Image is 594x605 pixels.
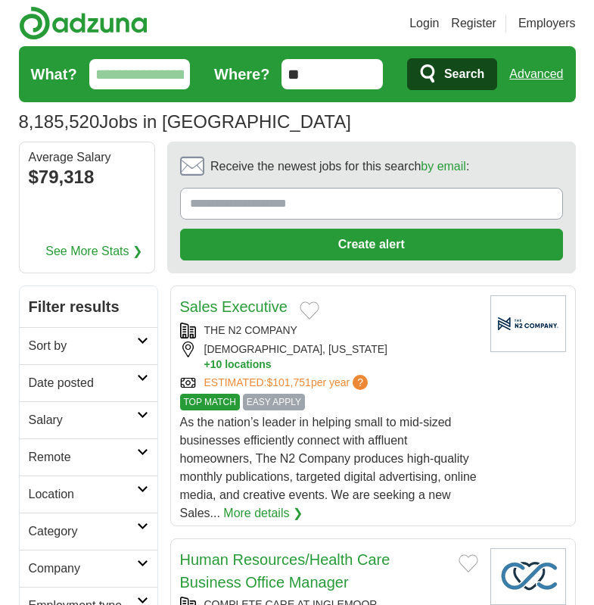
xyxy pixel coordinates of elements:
a: ESTIMATED:$101,751per year? [204,375,372,391]
label: Where? [214,63,269,86]
label: What? [31,63,77,86]
h2: Location [29,485,137,504]
div: Average Salary [29,151,145,164]
button: Create alert [180,229,563,260]
a: Sales Executive [180,298,288,315]
h2: Remote [29,448,137,466]
a: Company [20,550,157,587]
a: Register [451,14,496,33]
h2: Filter results [20,286,157,327]
h2: Date posted [29,374,137,392]
span: Search [444,59,484,89]
span: + [204,357,210,372]
button: Search [407,58,497,90]
a: Location [20,476,157,513]
a: Advanced [509,59,563,89]
a: Salary [20,401,157,438]
a: Date posted [20,364,157,401]
span: TOP MATCH [180,394,240,410]
div: [DEMOGRAPHIC_DATA], [US_STATE] [180,341,478,372]
a: by email [421,160,466,173]
h2: Category [29,522,137,541]
a: Employers [518,14,576,33]
a: Human Resources/Health Care Business Office Manager [180,551,390,591]
h2: Sort by [29,337,137,355]
a: Remote [20,438,157,476]
span: EASY APPLY [243,394,305,410]
img: Company logo [490,548,566,605]
a: More details ❯ [223,504,303,522]
button: Add to favorite jobs [459,554,478,572]
span: $101,751 [266,376,310,388]
h2: Company [29,560,137,578]
img: Adzuna logo [19,6,148,40]
button: Add to favorite jobs [300,301,319,320]
div: $79,318 [29,164,145,191]
h1: Jobs in [GEOGRAPHIC_DATA] [19,111,351,132]
span: As the nation’s leader in helping small to mid-sized businesses efficiently connect with affluent... [180,416,477,519]
span: Receive the newest jobs for this search : [210,157,469,176]
button: +10 locations [204,357,478,372]
img: Company logo [490,295,566,352]
a: Category [20,513,157,550]
h2: Salary [29,411,137,429]
a: See More Stats ❯ [45,242,142,260]
a: Sort by [20,327,157,364]
a: Login [409,14,439,33]
span: ? [353,375,368,390]
span: 8,185,520 [19,108,100,136]
div: THE N2 COMPANY [180,323,478,338]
